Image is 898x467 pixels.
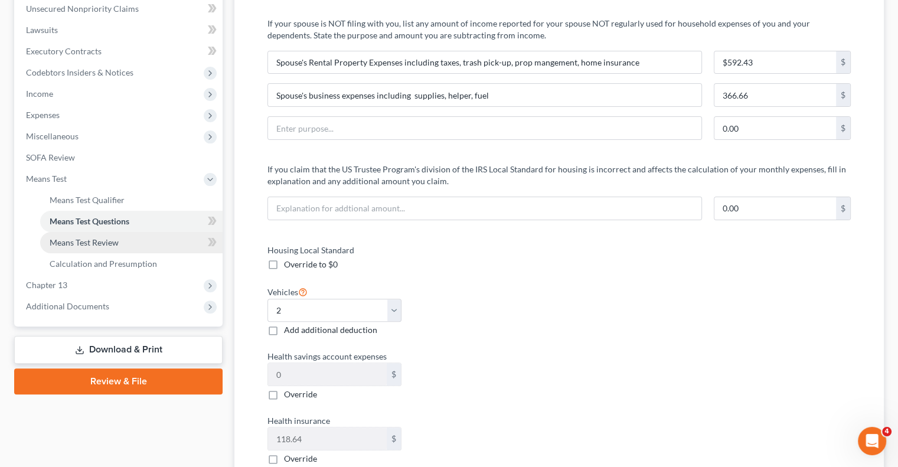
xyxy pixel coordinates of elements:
[14,336,223,364] a: Download & Print
[26,280,67,290] span: Chapter 13
[40,232,223,253] a: Means Test Review
[50,195,125,205] span: Means Test Qualifier
[14,368,223,394] a: Review & File
[26,46,102,56] span: Executory Contracts
[387,427,401,450] div: $
[26,174,67,184] span: Means Test
[836,117,850,139] div: $
[17,19,223,41] a: Lawsuits
[268,427,387,450] input: 0.00
[714,84,836,106] input: 0.00
[858,427,886,455] iframe: Intercom live chat
[836,84,850,106] div: $
[836,197,850,220] div: $
[40,211,223,232] a: Means Test Questions
[40,253,223,275] a: Calculation and Presumption
[26,89,53,99] span: Income
[50,237,119,247] span: Means Test Review
[284,259,338,269] span: Override to $0
[262,414,553,427] label: Health insurance
[17,41,223,62] a: Executory Contracts
[714,197,836,220] input: 0.00
[714,51,836,74] input: 0.00
[17,147,223,168] a: SOFA Review
[50,259,157,269] span: Calculation and Presumption
[714,117,836,139] input: 0.00
[26,301,109,311] span: Additional Documents
[26,25,58,35] span: Lawsuits
[882,427,892,436] span: 4
[268,197,701,220] input: Explanation for addtional amount...
[284,389,317,399] span: Override
[387,363,401,386] div: $
[268,117,701,139] input: Enter purpose...
[50,216,129,226] span: Means Test Questions
[26,67,133,77] span: Codebtors Insiders & Notices
[284,453,317,463] span: Override
[284,325,377,335] span: Add additional deduction
[26,131,79,141] span: Miscellaneous
[26,110,60,120] span: Expenses
[26,152,75,162] span: SOFA Review
[262,350,553,363] label: Health savings account expenses
[267,164,851,187] p: If you claim that the US Trustee Program's division of the IRS Local Standard for housing is inco...
[268,84,701,106] input: Enter purpose...
[262,244,553,256] label: Housing Local Standard
[836,51,850,74] div: $
[268,363,387,386] input: 0.00
[26,4,139,14] span: Unsecured Nonpriority Claims
[40,190,223,211] a: Means Test Qualifier
[267,285,308,299] label: Vehicles
[268,51,701,74] input: Enter purpose...
[267,18,851,41] p: If your spouse is NOT filing with you, list any amount of income reported for your spouse NOT reg...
